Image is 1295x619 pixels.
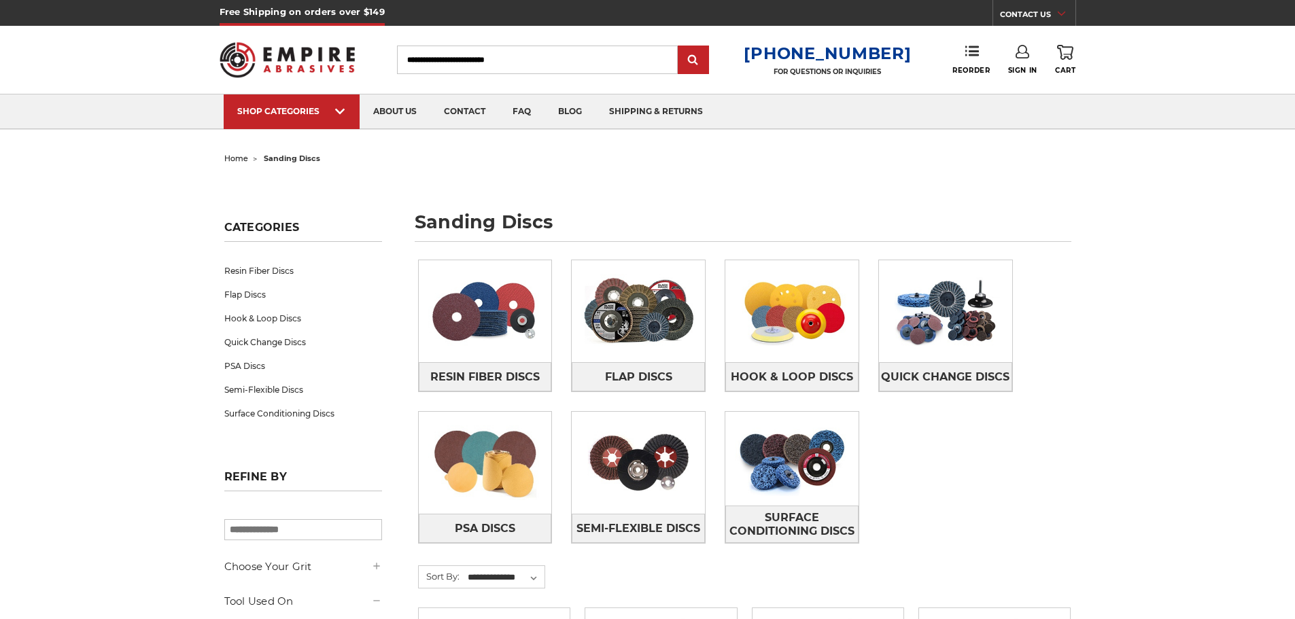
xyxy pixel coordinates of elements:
[731,366,853,389] span: Hook & Loop Discs
[224,283,382,306] a: Flap Discs
[466,567,545,588] select: Sort By:
[1055,66,1075,75] span: Cart
[881,366,1009,389] span: Quick Change Discs
[419,514,552,543] a: PSA Discs
[726,506,858,543] span: Surface Conditioning Discs
[725,264,859,358] img: Hook & Loop Discs
[545,94,595,129] a: blog
[952,45,990,74] a: Reorder
[499,94,545,129] a: faq
[224,221,382,242] h5: Categories
[220,33,356,86] img: Empire Abrasives
[952,66,990,75] span: Reorder
[1008,66,1037,75] span: Sign In
[419,416,552,510] img: PSA Discs
[224,470,382,491] h5: Refine by
[430,94,499,129] a: contact
[725,362,859,391] a: Hook & Loop Discs
[572,362,705,391] a: Flap Discs
[1055,45,1075,75] a: Cart
[419,566,460,586] label: Sort By:
[415,213,1071,242] h1: sanding discs
[744,43,911,63] a: [PHONE_NUMBER]
[419,362,552,391] a: Resin Fiber Discs
[576,517,700,540] span: Semi-Flexible Discs
[572,416,705,510] img: Semi-Flexible Discs
[1000,7,1075,26] a: CONTACT US
[224,559,382,575] h5: Choose Your Grit
[572,514,705,543] a: Semi-Flexible Discs
[264,154,320,163] span: sanding discs
[595,94,716,129] a: shipping & returns
[237,106,346,116] div: SHOP CATEGORIES
[879,362,1012,391] a: Quick Change Discs
[725,506,859,543] a: Surface Conditioning Discs
[879,264,1012,358] img: Quick Change Discs
[725,412,859,506] img: Surface Conditioning Discs
[224,259,382,283] a: Resin Fiber Discs
[744,67,911,76] p: FOR QUESTIONS OR INQUIRIES
[680,47,707,74] input: Submit
[224,306,382,330] a: Hook & Loop Discs
[360,94,430,129] a: about us
[224,593,382,609] h5: Tool Used On
[224,402,382,425] a: Surface Conditioning Discs
[224,354,382,378] a: PSA Discs
[455,517,515,540] span: PSA Discs
[224,154,248,163] a: home
[224,330,382,354] a: Quick Change Discs
[224,378,382,402] a: Semi-Flexible Discs
[430,366,540,389] span: Resin Fiber Discs
[419,264,552,358] img: Resin Fiber Discs
[605,366,672,389] span: Flap Discs
[572,264,705,358] img: Flap Discs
